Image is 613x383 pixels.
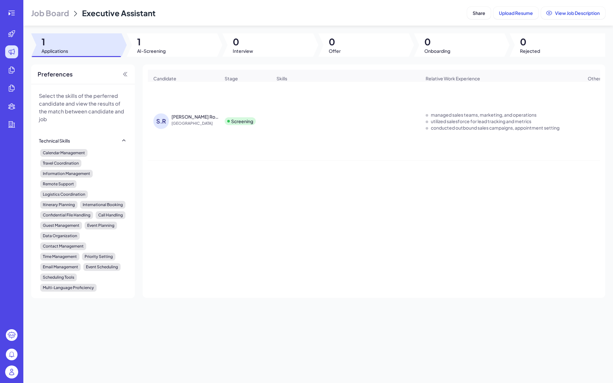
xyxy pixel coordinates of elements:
[424,48,450,54] span: Onboarding
[520,36,540,48] span: 0
[40,222,82,229] div: Guest Management
[82,253,115,261] div: Priority Setting
[40,232,80,240] div: Data Organization
[41,36,68,48] span: 1
[40,201,77,209] div: Itinerary Planning
[40,253,79,261] div: Time Management
[40,191,88,198] div: Logistics Coordination
[83,263,121,271] div: Event Scheduling
[588,75,612,82] span: Other Skills
[39,92,127,123] p: Select the skills of the perferred candidate and view the results of the match between candidate ...
[40,149,88,157] div: Calendar Management
[153,113,169,129] div: S.R
[31,8,69,18] span: Job Board
[40,159,81,167] div: Travel Coordination
[431,118,531,124] div: utilized salesforce for lead tracking and metrics
[467,7,491,19] button: Share
[82,8,156,18] span: Executive Assistant
[40,211,93,219] div: Confidential File Handling
[329,36,341,48] span: 0
[5,366,18,378] img: user_logo.png
[38,70,73,79] span: Preferences
[541,7,605,19] button: View Job Description
[277,75,287,82] span: Skills
[40,273,77,281] div: Scheduling Tools
[40,180,77,188] div: Remote Support
[233,48,253,54] span: Interview
[499,10,533,16] span: Upload Resume
[80,201,125,209] div: International Booking
[231,118,253,124] div: Screening
[85,222,117,229] div: Event Planning
[520,48,540,54] span: Rejected
[473,10,485,16] span: Share
[424,36,450,48] span: 0
[431,124,560,131] div: conducted outbound sales campaigns, appointment setting
[431,111,536,118] div: managed sales teams, marketing, and operations
[153,75,176,82] span: Candidate
[225,75,238,82] span: Stage
[40,170,93,178] div: Information Management
[493,7,538,19] button: Upload Resume
[426,75,480,82] span: Relative Work Experience
[137,36,166,48] span: 1
[96,211,125,219] div: Call Handling
[41,48,68,54] span: Applications
[171,113,219,120] div: Stacey Royal
[40,263,81,271] div: Email Management
[329,48,341,54] span: Offer
[137,48,166,54] span: AI-Screening
[40,242,86,250] div: Contact Management
[40,284,97,292] div: Multi-Language Proficiency
[39,137,70,144] div: Technical Skills
[233,36,253,48] span: 0
[171,120,220,127] span: [GEOGRAPHIC_DATA]
[555,10,600,16] span: View Job Description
